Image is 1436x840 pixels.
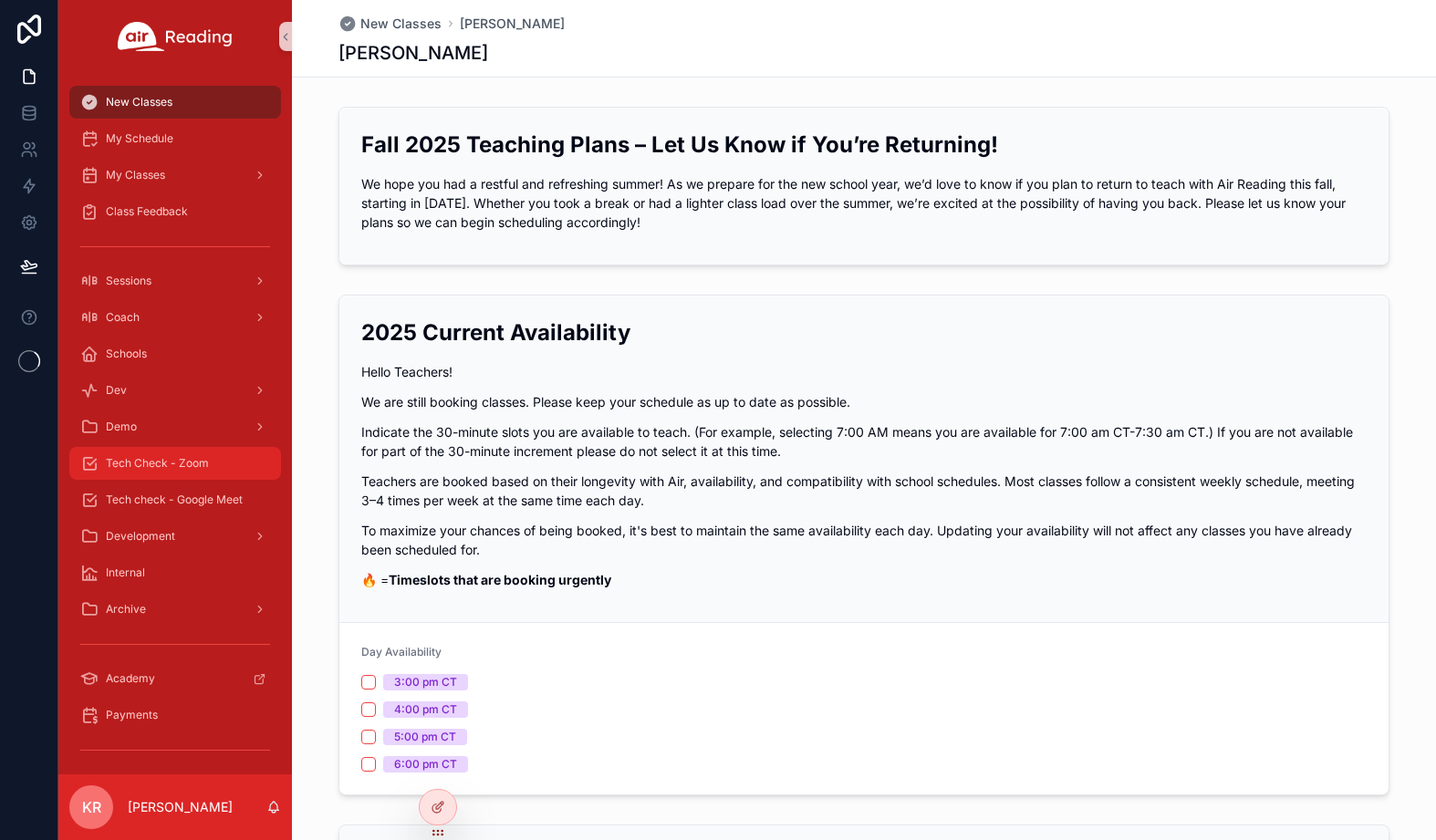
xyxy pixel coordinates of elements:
span: Demo [106,420,137,434]
a: Class Feedback [69,195,281,228]
p: Indicate the 30-minute slots you are available to teach. (For example, selecting 7:00 AM means yo... [361,422,1367,461]
span: KR [82,796,101,818]
div: 6:00 pm CT [394,756,457,773]
span: Development [106,529,175,544]
a: Payments [69,699,281,731]
span: Internal [106,565,145,580]
div: 4:00 pm CT [394,701,457,718]
a: Coach [69,301,281,334]
h2: Fall 2025 Teaching Plans – Let Us Know if You’re Returning! [361,130,1367,160]
span: Tech Check - Zoom [106,456,209,471]
strong: Timeslots that are booking urgently [389,572,611,587]
span: Day Availability [361,645,442,659]
div: 3:00 pm CT [394,674,457,690]
span: Sessions [106,274,151,288]
span: Dev [106,383,127,398]
span: Schools [106,347,147,361]
p: We are still booking classes. Please keep your schedule as up to date as possible. [361,392,1367,411]
div: 5:00 pm CT [394,729,456,745]
a: My Classes [69,159,281,192]
span: My Classes [106,168,165,182]
p: 🔥 = [361,570,1367,589]
a: New Classes [69,86,281,119]
img: App logo [118,22,233,51]
h1: [PERSON_NAME] [338,40,488,66]
p: We hope you had a restful and refreshing summer! As we prepare for the new school year, we’d love... [361,174,1367,232]
a: Sessions [69,264,281,297]
a: My Schedule [69,122,281,155]
a: Dev [69,374,281,407]
a: Tech check - Google Meet [69,483,281,516]
span: My Schedule [106,131,173,146]
a: Internal [69,556,281,589]
p: To maximize your chances of being booked, it's best to maintain the same availability each day. U... [361,521,1367,559]
h2: 2025 Current Availability [361,317,1367,347]
p: [PERSON_NAME] [128,798,233,816]
span: Payments [106,708,158,722]
div: scrollable content [58,73,292,774]
a: Schools [69,337,281,370]
span: New Classes [106,95,172,109]
a: Archive [69,593,281,626]
a: Academy [69,662,281,695]
span: New Classes [360,15,442,33]
span: Archive [106,602,146,617]
span: Academy [106,671,155,686]
span: Tech check - Google Meet [106,493,243,507]
a: Tech Check - Zoom [69,447,281,480]
span: Coach [106,310,140,325]
p: Hello Teachers! [361,362,1367,381]
a: Demo [69,410,281,443]
a: [PERSON_NAME] [460,15,565,33]
a: Development [69,520,281,553]
a: New Classes [338,15,442,33]
span: Class Feedback [106,204,188,219]
p: Teachers are booked based on their longevity with Air, availability, and compatibility with schoo... [361,472,1367,510]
